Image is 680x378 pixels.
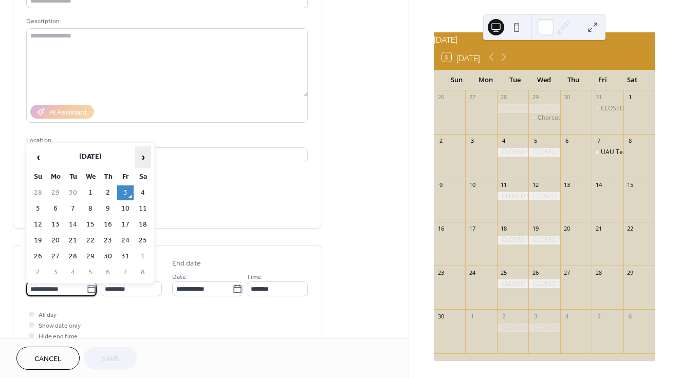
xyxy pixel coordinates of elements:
div: 27 [468,93,476,101]
div: 3 [531,312,539,320]
th: Su [30,169,46,184]
td: 26 [30,249,46,264]
td: 9 [100,201,116,216]
td: 8 [135,265,151,280]
div: 21 [595,225,602,233]
th: We [82,169,99,184]
div: 23 [437,269,445,276]
div: CLOSED STUDIO [528,148,560,157]
div: CLOSED STUDIO [497,148,528,157]
td: 8 [82,201,99,216]
td: 27 [47,249,64,264]
div: Description [26,16,306,27]
div: 5 [531,137,539,145]
td: 19 [30,233,46,248]
div: 30 [563,93,571,101]
button: 3[DATE] [438,50,484,64]
div: Fri [588,70,617,90]
div: 6 [563,137,571,145]
div: 3 [468,137,476,145]
div: 1 [627,93,634,101]
div: CLOSED STUDIO [497,192,528,201]
div: Mon [471,70,501,90]
td: 12 [30,217,46,232]
td: 28 [65,249,81,264]
td: 22 [82,233,99,248]
td: 14 [65,217,81,232]
td: 1 [82,185,99,200]
div: 24 [468,269,476,276]
div: 14 [595,181,602,188]
div: 28 [595,269,602,276]
div: UAU Team Building @ 7AM [601,148,679,157]
td: 2 [30,265,46,280]
span: ‹ [30,147,46,167]
div: 8 [627,137,634,145]
td: 17 [117,217,134,232]
th: Mo [47,169,64,184]
div: CLOSED STUDIO [497,279,528,288]
td: 28 [30,185,46,200]
div: CLOSED STUDIO [497,104,528,113]
td: 7 [65,201,81,216]
div: 4 [563,312,571,320]
td: 30 [100,249,116,264]
div: 4 [500,137,508,145]
div: 22 [627,225,634,233]
button: Cancel [16,347,80,370]
div: 31 [595,93,602,101]
div: 27 [563,269,571,276]
div: 13 [563,181,571,188]
div: CLOSED STUDIO [528,324,560,332]
div: 29 [627,269,634,276]
div: UAU Team Building @ 7AM [592,148,623,157]
td: 10 [117,201,134,216]
div: 6 [627,312,634,320]
th: Sa [135,169,151,184]
div: 20 [563,225,571,233]
div: 7 [595,137,602,145]
div: CLOSED [601,104,624,113]
div: 18 [500,225,508,233]
div: 29 [531,93,539,101]
th: [DATE] [47,146,134,168]
th: Th [100,169,116,184]
div: 30 [437,312,445,320]
th: Tu [65,169,81,184]
span: › [135,147,151,167]
td: 31 [117,249,134,264]
td: 18 [135,217,151,232]
td: 11 [135,201,151,216]
span: Time [247,272,261,282]
div: 26 [437,93,445,101]
div: 16 [437,225,445,233]
div: 5 [595,312,602,320]
div: 2 [437,137,445,145]
div: End date [172,258,201,269]
span: Cancel [34,354,62,365]
th: Fr [117,169,134,184]
div: Tue [501,70,530,90]
td: 6 [47,201,64,216]
td: 2 [100,185,116,200]
div: CLOSED STUDIO [497,236,528,244]
div: Sat [617,70,647,90]
div: Location [26,135,306,146]
div: Charcuterie Clay Class! [528,114,560,122]
div: CLOSED STUDIO [528,236,560,244]
div: 2 [500,312,508,320]
td: 29 [82,249,99,264]
td: 15 [82,217,99,232]
td: 3 [47,265,64,280]
div: CLOSED STUDIO [528,279,560,288]
td: 23 [100,233,116,248]
div: [DATE] [434,32,655,45]
td: 24 [117,233,134,248]
td: 16 [100,217,116,232]
td: 5 [82,265,99,280]
div: 11 [500,181,508,188]
td: 21 [65,233,81,248]
div: 28 [500,93,508,101]
div: 12 [531,181,539,188]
